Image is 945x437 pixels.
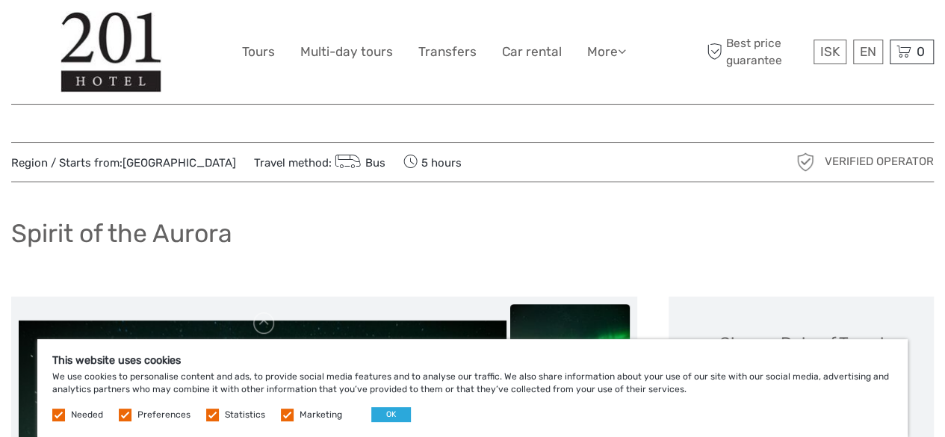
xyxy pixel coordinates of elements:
[11,155,236,171] span: Region / Starts from:
[403,152,462,173] span: 5 hours
[11,218,232,249] h1: Spirit of the Aurora
[703,35,810,68] span: Best price guarantee
[242,41,275,63] a: Tours
[510,304,630,371] img: 5ddec9c7b62e4042a74f82b21c824170_slider_thumbnail.jpg
[825,154,934,170] span: Verified Operator
[502,41,562,63] a: Car rental
[914,44,927,59] span: 0
[332,156,385,170] a: Bus
[137,409,190,421] label: Preferences
[719,332,884,355] div: Choose Date of Travel
[37,339,908,437] div: We use cookies to personalise content and ads, to provide social media features and to analyse ou...
[52,354,893,367] h5: This website uses cookies
[371,407,411,422] button: OK
[300,409,342,421] label: Marketing
[71,409,103,421] label: Needed
[820,44,840,59] span: ISK
[21,26,169,38] p: We're away right now. Please check back later!
[61,11,162,93] img: 1139-69e80d06-57d7-4973-b0b3-45c5474b2b75_logo_big.jpg
[172,23,190,41] button: Open LiveChat chat widget
[254,152,385,173] span: Travel method:
[853,40,883,64] div: EN
[418,41,477,63] a: Transfers
[793,150,817,174] img: verified_operator_grey_128.png
[123,156,236,170] a: [GEOGRAPHIC_DATA]
[225,409,265,421] label: Statistics
[300,41,393,63] a: Multi-day tours
[587,41,626,63] a: More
